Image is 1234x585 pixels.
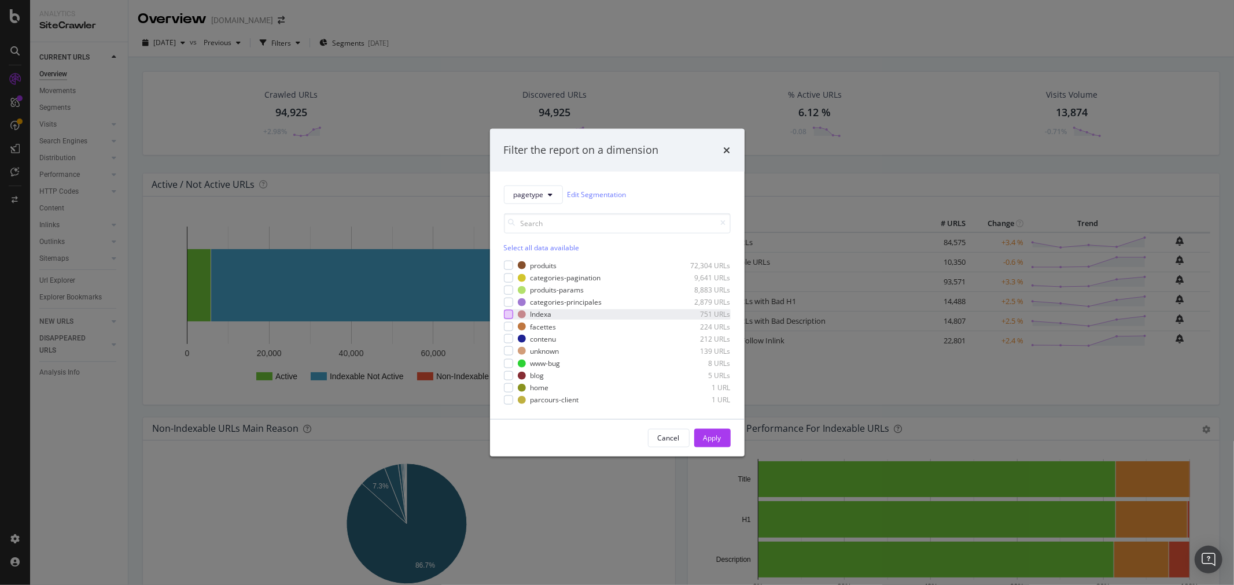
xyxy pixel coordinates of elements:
[531,371,544,380] div: blog
[531,297,602,307] div: categories-principales
[531,334,557,343] div: contenu
[674,261,731,271] div: 72,304 URLs
[674,297,731,307] div: 2,879 URLs
[531,273,601,283] div: categories-pagination
[514,190,544,199] span: pagetype
[674,273,731,283] div: 9,641 URLs
[674,346,731,356] div: 139 URLs
[674,334,731,343] div: 212 URLs
[674,383,731,393] div: 1 URL
[674,309,731,319] div: 751 URLs
[504,143,659,158] div: Filter the report on a dimension
[531,261,557,271] div: produits
[531,309,552,319] div: Indexa
[531,285,584,295] div: produits-params
[504,213,731,233] input: Search
[531,321,557,331] div: facettes
[674,358,731,368] div: 8 URLs
[694,428,731,447] button: Apply
[504,242,731,252] div: Select all data available
[648,428,690,447] button: Cancel
[504,185,563,203] button: pagetype
[531,383,549,393] div: home
[490,129,745,457] div: modal
[568,188,627,201] a: Edit Segmentation
[674,321,731,331] div: 224 URLs
[531,346,559,356] div: unknown
[674,285,731,295] div: 8,883 URLs
[658,433,680,443] div: Cancel
[531,358,561,368] div: www-bug
[703,433,721,443] div: Apply
[724,143,731,158] div: times
[674,395,731,405] div: 1 URL
[674,371,731,380] div: 5 URLs
[1195,546,1222,573] div: Open Intercom Messenger
[531,395,579,405] div: parcours-client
